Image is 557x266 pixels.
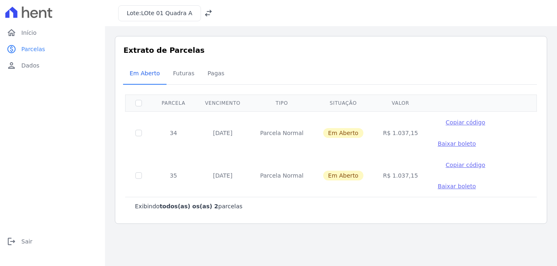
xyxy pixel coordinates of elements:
[123,63,167,85] a: Em Aberto
[438,140,476,148] a: Baixar boleto
[250,154,313,197] td: Parcela Normal
[7,28,16,38] i: home
[438,182,476,190] a: Baixar boleto
[3,41,102,57] a: paidParcelas
[123,45,539,56] h3: Extrato de Parcelas
[3,233,102,250] a: logoutSair
[195,95,250,111] th: Vencimento
[3,25,102,41] a: homeInício
[203,65,229,81] span: Pagas
[135,202,242,210] p: Exibindo parcelas
[373,154,428,197] td: R$ 1.037,15
[21,45,45,53] span: Parcelas
[250,111,313,154] td: Parcela Normal
[7,44,16,54] i: paid
[195,111,250,154] td: [DATE]
[201,63,231,85] a: Pagas
[141,10,192,16] span: LOte 01 Quadra A
[438,118,493,126] button: Copiar código
[195,154,250,197] td: [DATE]
[323,171,363,180] span: Em Aberto
[373,95,428,111] th: Valor
[7,61,16,70] i: person
[438,161,493,169] button: Copiar código
[152,111,195,154] td: 34
[21,61,39,70] span: Dados
[250,95,313,111] th: Tipo
[438,140,476,147] span: Baixar boleto
[313,95,373,111] th: Situação
[323,128,363,138] span: Em Aberto
[446,119,485,126] span: Copiar código
[160,203,218,210] b: todos(as) os(as) 2
[21,237,32,246] span: Sair
[152,154,195,197] td: 35
[438,183,476,189] span: Baixar boleto
[7,237,16,246] i: logout
[446,162,485,168] span: Copiar código
[127,9,192,18] h3: Lote:
[167,63,201,85] a: Futuras
[3,57,102,74] a: personDados
[21,29,37,37] span: Início
[125,65,165,81] span: Em Aberto
[168,65,199,81] span: Futuras
[152,95,195,111] th: Parcela
[373,111,428,154] td: R$ 1.037,15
